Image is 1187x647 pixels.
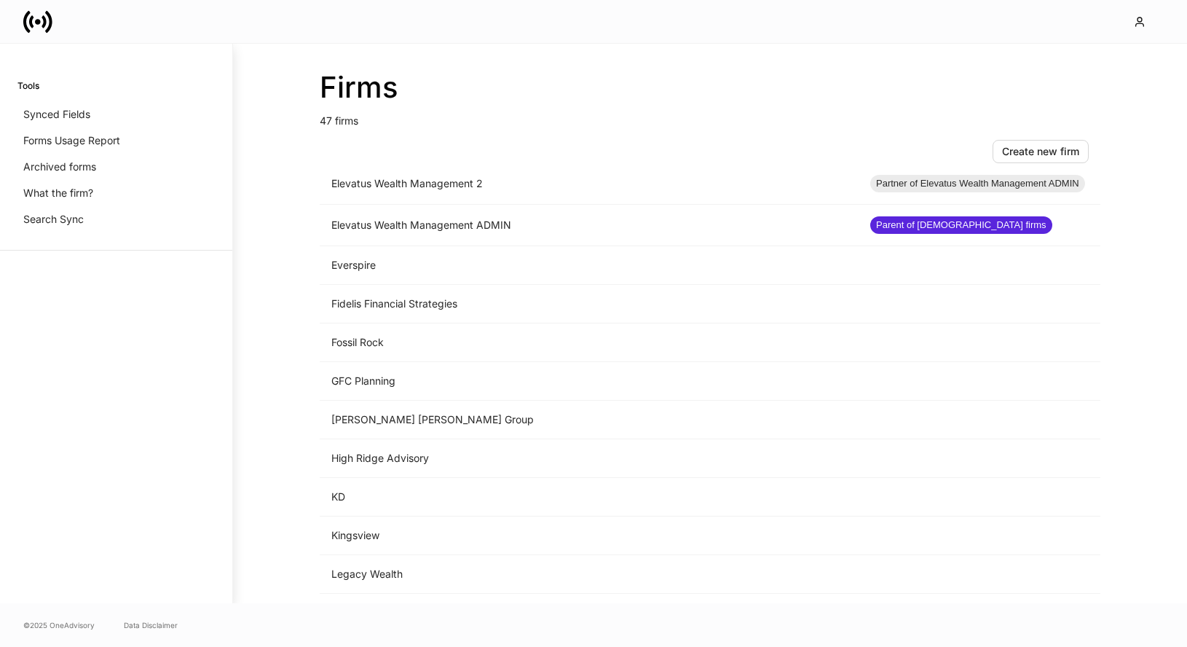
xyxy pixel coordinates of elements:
span: © 2025 OneAdvisory [23,619,95,631]
a: Forms Usage Report [17,128,215,154]
a: Search Sync [17,206,215,232]
a: Archived forms [17,154,215,180]
td: KD [320,478,859,517]
div: Create new firm [1002,146,1079,157]
td: Everspire [320,246,859,285]
td: [PERSON_NAME] Financial [320,594,859,632]
button: Create new firm [993,140,1089,163]
p: Search Sync [23,212,84,227]
span: Partner of Elevatus Wealth Management ADMIN [870,176,1085,191]
td: High Ridge Advisory [320,439,859,478]
td: Fossil Rock [320,323,859,362]
h6: Tools [17,79,39,93]
a: What the firm? [17,180,215,206]
p: Archived forms [23,160,96,174]
td: Legacy Wealth [320,555,859,594]
td: Elevatus Wealth Management ADMIN [320,205,859,246]
p: Forms Usage Report [23,133,120,148]
td: GFC Planning [320,362,859,401]
span: Parent of [DEMOGRAPHIC_DATA] firms [870,218,1052,232]
td: [PERSON_NAME] [PERSON_NAME] Group [320,401,859,439]
p: 47 firms [320,105,1100,128]
h2: Firms [320,70,1100,105]
p: What the firm? [23,186,93,200]
a: Synced Fields [17,101,215,128]
td: Kingsview [320,517,859,555]
p: Synced Fields [23,107,90,122]
td: Elevatus Wealth Management 2 [320,163,859,205]
td: Fidelis Financial Strategies [320,285,859,323]
a: Data Disclaimer [124,619,178,631]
